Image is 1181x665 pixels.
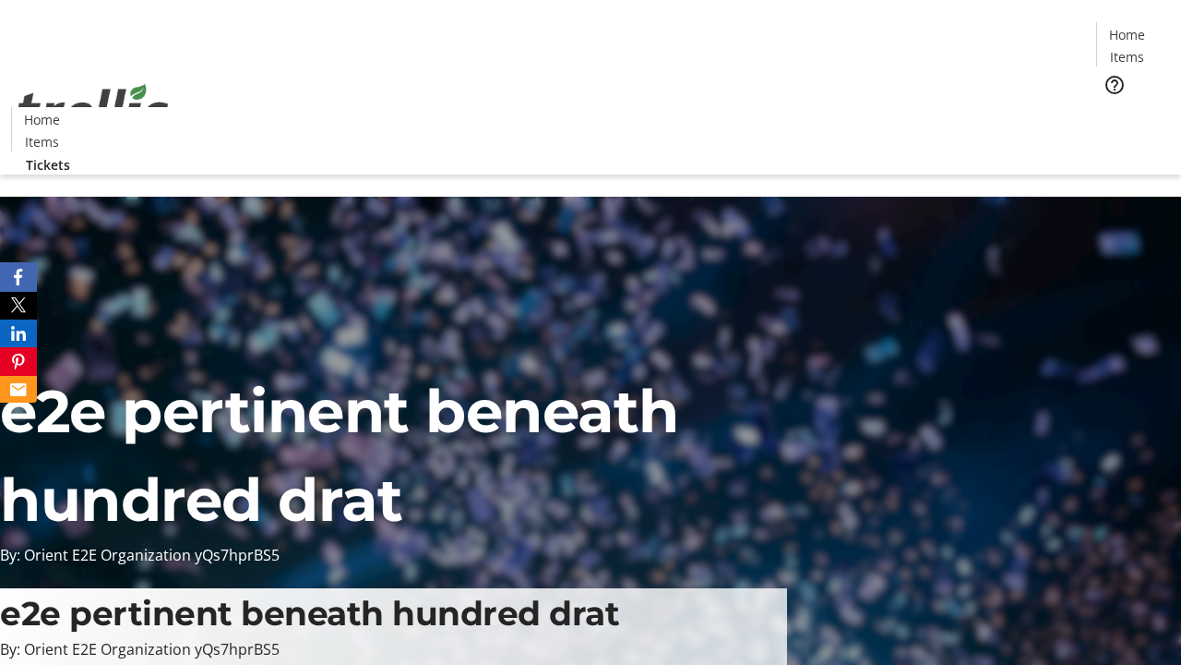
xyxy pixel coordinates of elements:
span: Tickets [26,155,70,175]
span: Home [1109,25,1145,44]
img: Orient E2E Organization yQs7hprBS5's Logo [11,64,175,156]
span: Home [24,110,60,129]
a: Tickets [11,155,85,175]
button: Help [1096,66,1133,103]
a: Items [12,132,71,151]
a: Home [1097,25,1156,44]
a: Items [1097,47,1156,66]
span: Items [25,132,59,151]
span: Items [1110,47,1144,66]
a: Home [12,110,71,129]
a: Tickets [1096,107,1170,127]
span: Tickets [1111,107,1155,127]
